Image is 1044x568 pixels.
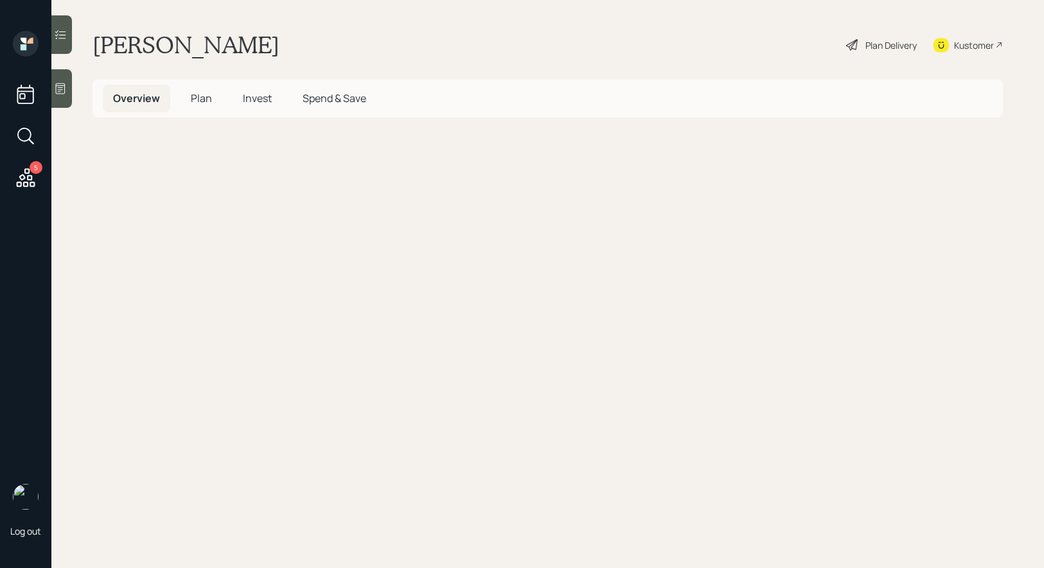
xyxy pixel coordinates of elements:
[954,39,994,52] div: Kustomer
[303,91,366,105] span: Spend & Save
[10,525,41,537] div: Log out
[191,91,212,105] span: Plan
[93,31,279,59] h1: [PERSON_NAME]
[113,91,160,105] span: Overview
[243,91,272,105] span: Invest
[13,484,39,510] img: treva-nostdahl-headshot.png
[865,39,917,52] div: Plan Delivery
[30,161,42,174] div: 5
